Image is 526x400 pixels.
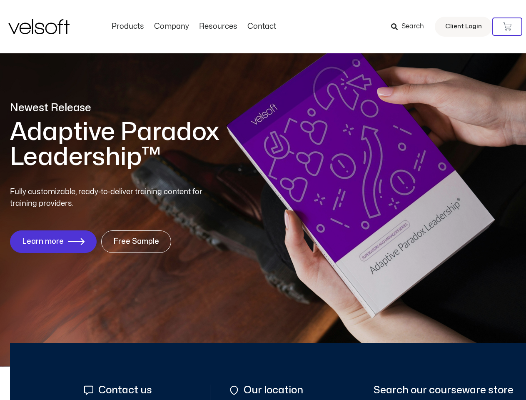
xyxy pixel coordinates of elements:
a: ResourcesMenu Toggle [194,22,242,31]
img: Velsoft Training Materials [8,19,70,34]
span: Search our courseware store [374,385,514,396]
span: Learn more [22,237,64,246]
span: Search [401,21,424,32]
a: Client Login [435,17,492,37]
span: Contact us [96,385,152,396]
h1: Adaptive Paradox Leadership™ [10,120,314,170]
nav: Menu [107,22,281,31]
a: ContactMenu Toggle [242,22,281,31]
span: Free Sample [113,237,159,246]
a: Learn more [10,230,97,253]
a: Free Sample [101,230,171,253]
span: Our location [242,385,303,396]
a: Search [391,20,430,34]
a: ProductsMenu Toggle [107,22,149,31]
span: Client Login [445,21,482,32]
a: CompanyMenu Toggle [149,22,194,31]
p: Fully customizable, ready-to-deliver training content for training providers. [10,186,217,210]
p: Newest Release [10,101,314,115]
